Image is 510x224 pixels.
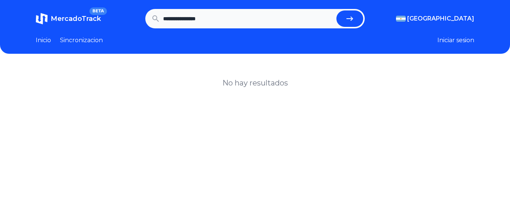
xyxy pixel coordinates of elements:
img: Argentina [396,16,406,22]
a: MercadoTrackBETA [36,13,101,25]
button: [GEOGRAPHIC_DATA] [396,14,474,23]
span: MercadoTrack [51,15,101,23]
span: BETA [89,7,107,15]
a: Sincronizacion [60,36,103,45]
a: Inicio [36,36,51,45]
h1: No hay resultados [222,78,288,88]
img: MercadoTrack [36,13,48,25]
span: [GEOGRAPHIC_DATA] [407,14,474,23]
button: Iniciar sesion [437,36,474,45]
